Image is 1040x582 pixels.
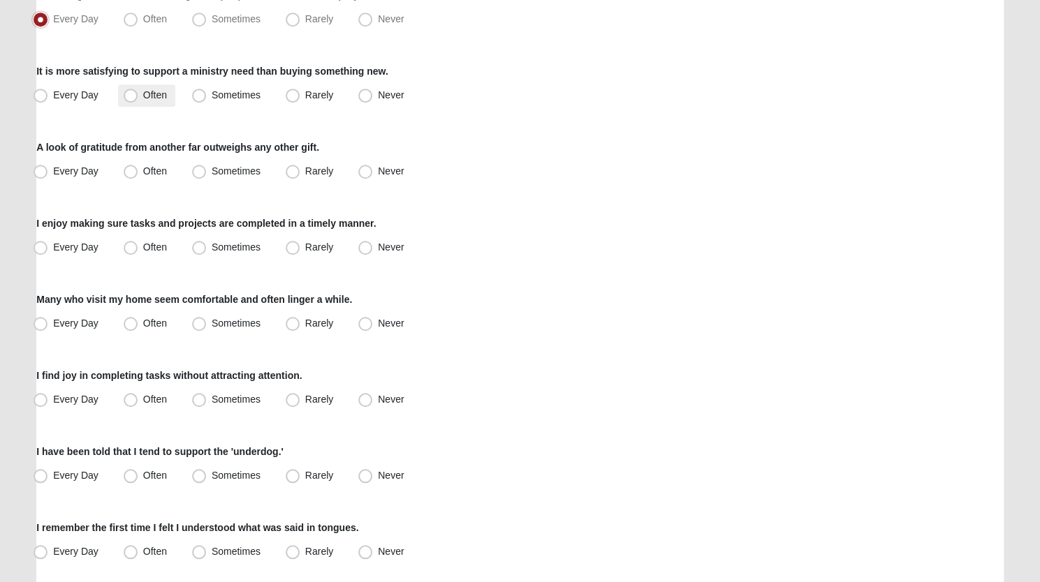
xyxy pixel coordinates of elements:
span: Every Day [53,89,98,100]
span: Never [378,13,404,24]
span: Sometimes [212,89,261,100]
span: Often [143,546,167,557]
label: A look of gratitude from another far outweighs any other gift. [36,140,319,154]
span: Never [378,241,404,253]
label: I have been told that I tend to support the 'underdog.' [36,445,284,458]
span: Every Day [53,13,98,24]
span: Rarely [305,546,333,557]
span: Sometimes [212,318,261,329]
span: Often [143,394,167,405]
span: Never [378,394,404,405]
span: Never [378,546,404,557]
label: I find joy in completing tasks without attracting attention. [36,368,302,382]
span: Rarely [305,13,333,24]
span: Often [143,241,167,253]
span: Often [143,318,167,329]
span: Sometimes [212,546,261,557]
span: Rarely [305,394,333,405]
span: Sometimes [212,165,261,177]
span: Every Day [53,546,98,557]
span: Sometimes [212,13,261,24]
span: Often [143,89,167,100]
span: Rarely [305,241,333,253]
span: Never [378,89,404,100]
span: Never [378,318,404,329]
span: Sometimes [212,470,261,481]
span: Rarely [305,165,333,177]
span: Every Day [53,394,98,405]
span: Often [143,165,167,177]
span: Sometimes [212,241,261,253]
span: Never [378,470,404,481]
label: I remember the first time I felt I understood what was said in tongues. [36,521,358,535]
span: Rarely [305,470,333,481]
label: I enjoy making sure tasks and projects are completed in a timely manner. [36,216,376,230]
span: Sometimes [212,394,261,405]
span: Rarely [305,318,333,329]
label: It is more satisfying to support a ministry need than buying something new. [36,64,388,78]
span: Every Day [53,318,98,329]
label: Many who visit my home seem comfortable and often linger a while. [36,292,352,306]
span: Rarely [305,89,333,100]
span: Every Day [53,470,98,481]
span: Often [143,13,167,24]
span: Often [143,470,167,481]
span: Never [378,165,404,177]
span: Every Day [53,241,98,253]
span: Every Day [53,165,98,177]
